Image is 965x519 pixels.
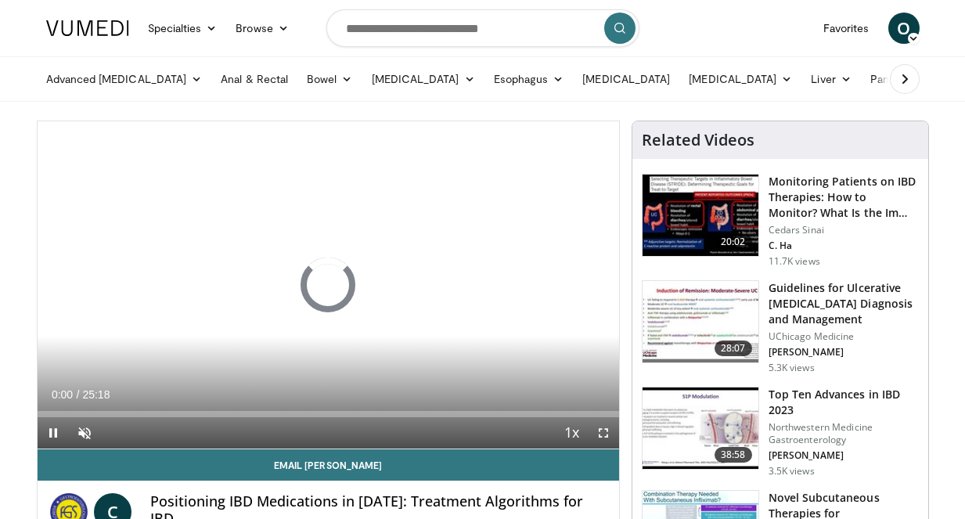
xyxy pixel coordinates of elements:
p: [PERSON_NAME] [769,449,919,462]
video-js: Video Player [38,121,619,449]
a: Anal & Rectal [211,63,297,95]
p: UChicago Medicine [769,330,919,343]
a: 28:07 Guidelines for Ulcerative [MEDICAL_DATA] Diagnosis and Management UChicago Medicine [PERSON... [642,280,919,374]
a: Browse [226,13,298,44]
span: / [77,388,80,401]
span: 20:02 [715,234,752,250]
button: Playback Rate [556,417,588,449]
a: Favorites [814,13,879,44]
a: Bowel [297,63,362,95]
span: 25:18 [82,388,110,401]
img: 2f51e707-cd8d-4a31-8e3f-f47d06a7faca.150x105_q85_crop-smart_upscale.jpg [643,387,758,469]
p: 3.5K views [769,465,815,478]
span: 28:07 [715,341,752,356]
p: [PERSON_NAME] [769,346,919,359]
p: 5.3K views [769,362,815,374]
a: Specialties [139,13,227,44]
a: O [888,13,920,44]
a: 20:02 Monitoring Patients on IBD Therapies: How to Monitor? What Is the Im… Cedars Sinai C. Ha 11... [642,174,919,268]
a: [MEDICAL_DATA] [362,63,484,95]
button: Pause [38,417,69,449]
a: [MEDICAL_DATA] [573,63,679,95]
p: Northwestern Medicine Gastroenterology [769,421,919,446]
span: 0:00 [52,388,73,401]
h3: Monitoring Patients on IBD Therapies: How to Monitor? What Is the Im… [769,174,919,221]
a: Liver [801,63,860,95]
a: Esophagus [484,63,574,95]
button: Fullscreen [588,417,619,449]
a: Email [PERSON_NAME] [38,449,619,481]
img: 5d508c2b-9173-4279-adad-7510b8cd6d9a.150x105_q85_crop-smart_upscale.jpg [643,281,758,362]
h3: Top Ten Advances in IBD 2023 [769,387,919,418]
img: VuMedi Logo [46,20,129,36]
img: 609225da-72ea-422a-b68c-0f05c1f2df47.150x105_q85_crop-smart_upscale.jpg [643,175,758,256]
p: 11.7K views [769,255,820,268]
a: Advanced [MEDICAL_DATA] [37,63,212,95]
a: [MEDICAL_DATA] [679,63,801,95]
h4: Related Videos [642,131,754,150]
a: 38:58 Top Ten Advances in IBD 2023 Northwestern Medicine Gastroenterology [PERSON_NAME] 3.5K views [642,387,919,478]
p: C. Ha [769,240,919,252]
button: Unmute [69,417,100,449]
h3: Guidelines for Ulcerative [MEDICAL_DATA] Diagnosis and Management [769,280,919,327]
input: Search topics, interventions [326,9,639,47]
p: Cedars Sinai [769,224,919,236]
div: Progress Bar [38,411,619,417]
span: 38:58 [715,447,752,463]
